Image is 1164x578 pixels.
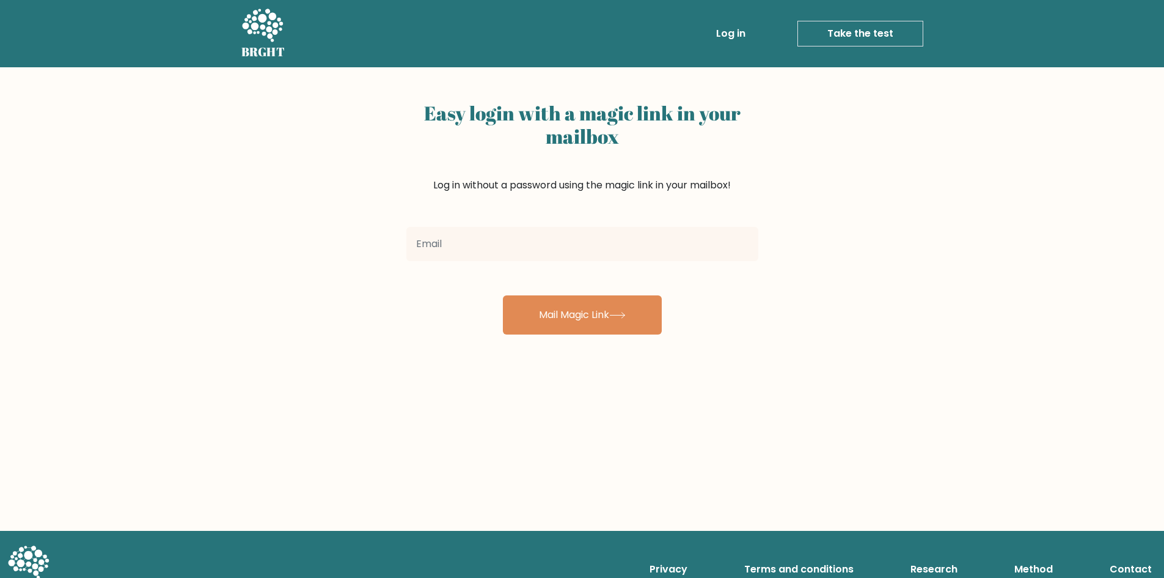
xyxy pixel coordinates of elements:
[241,45,285,59] h5: BRGHT
[797,21,923,46] a: Take the test
[406,227,758,261] input: Email
[406,102,758,149] h2: Easy login with a magic link in your mailbox
[503,295,662,335] button: Mail Magic Link
[241,5,285,62] a: BRGHT
[711,21,750,46] a: Log in
[406,97,758,222] div: Log in without a password using the magic link in your mailbox!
